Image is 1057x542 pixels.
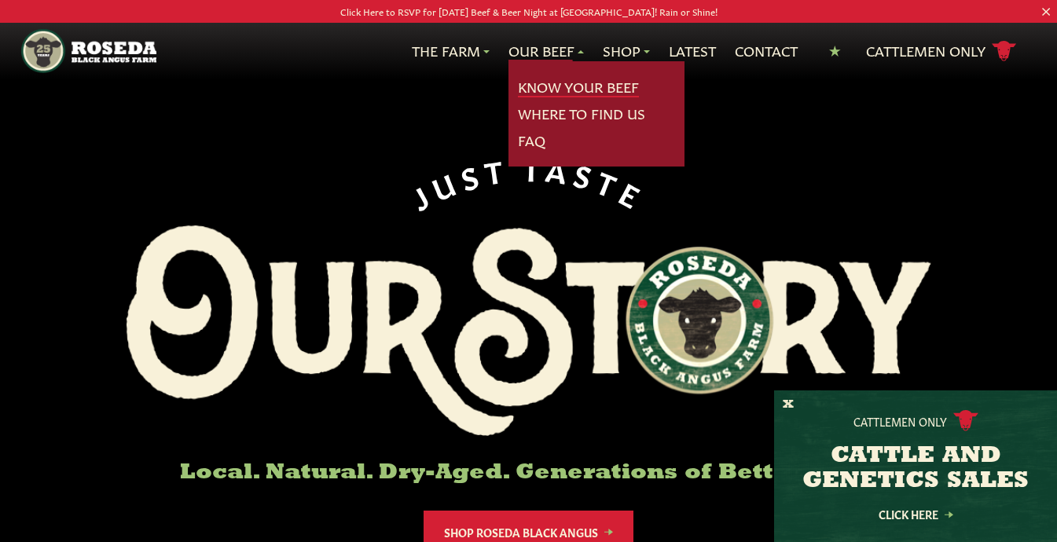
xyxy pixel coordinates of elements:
[669,41,716,61] a: Latest
[603,41,650,61] a: Shop
[794,444,1037,494] h3: CATTLE AND GENETICS SALES
[735,41,798,61] a: Contact
[571,156,602,192] span: S
[412,41,490,61] a: The Farm
[518,104,645,124] a: Where To Find Us
[845,509,986,519] a: Click Here
[21,29,156,73] img: https://roseda.com/wp-content/uploads/2021/05/roseda-25-header.png
[616,174,652,213] span: E
[127,225,931,436] img: Roseda Black Aangus Farm
[21,23,1036,79] nav: Main Navigation
[127,461,931,485] h6: Local. Natural. Dry-Aged. Generations of Better Beef.
[523,151,548,183] span: T
[405,175,438,213] span: J
[953,410,978,431] img: cattle-icon.svg
[853,413,947,429] p: Cattlemen Only
[457,156,487,192] span: S
[508,41,584,61] a: Our Beef
[426,163,464,203] span: U
[545,152,575,186] span: A
[866,38,1017,65] a: Cattlemen Only
[593,163,628,202] span: T
[783,397,794,413] button: X
[404,151,654,213] div: JUST TASTE
[53,3,1004,20] p: Click Here to RSVP for [DATE] Beef & Beer Night at [GEOGRAPHIC_DATA]! Rain or Shine!
[518,77,639,97] a: Know Your Beef
[483,152,512,186] span: T
[518,130,545,151] a: FAQ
